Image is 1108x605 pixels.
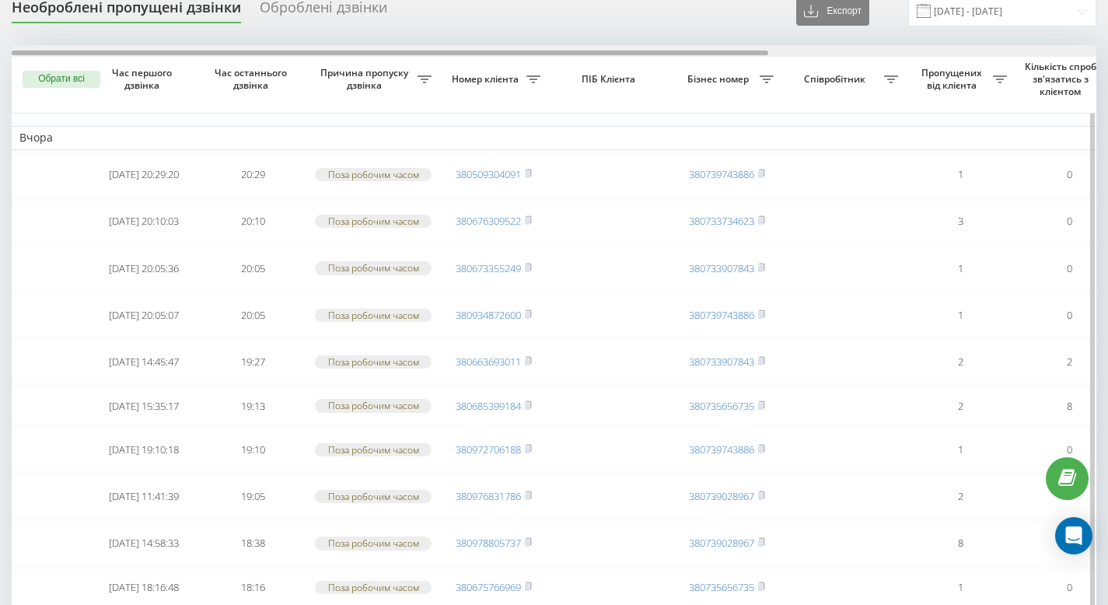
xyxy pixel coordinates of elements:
div: Поза робочим часом [315,443,432,456]
button: Обрати всі [23,71,100,88]
span: ПІБ Клієнта [561,73,659,86]
td: 3 [906,200,1015,243]
td: 19:10 [198,428,307,471]
span: Співробітник [789,73,884,86]
a: 380972706188 [456,442,521,456]
a: 380673355249 [456,261,521,275]
span: Бізнес номер [680,73,760,86]
a: 380675766969 [456,580,521,594]
td: 20:05 [198,293,307,337]
td: [DATE] 14:45:47 [89,340,198,383]
a: 380739743886 [689,442,754,456]
div: Поза робочим часом [315,215,432,228]
div: Поза робочим часом [315,581,432,594]
a: 380509304091 [456,167,521,181]
a: 380685399184 [456,399,521,413]
a: 380733734623 [689,214,754,228]
a: 380733907843 [689,355,754,369]
span: Кількість спроб зв'язатись з клієнтом [1022,61,1102,97]
td: 1 [906,153,1015,197]
a: 380663693011 [456,355,521,369]
div: Поза робочим часом [315,309,432,322]
td: 20:05 [198,247,307,290]
td: [DATE] 19:10:18 [89,428,198,471]
div: Поза робочим часом [315,399,432,412]
div: Open Intercom Messenger [1055,517,1092,554]
td: 2 [906,475,1015,519]
a: 380976831786 [456,489,521,503]
td: 8 [906,522,1015,565]
a: 380739743886 [689,167,754,181]
div: Поза робочим часом [315,537,432,550]
div: Поза робочим часом [315,168,432,181]
td: [DATE] 20:05:36 [89,247,198,290]
span: Номер клієнта [447,73,526,86]
td: 20:29 [198,153,307,197]
div: Поза робочим часом [315,490,432,503]
td: 19:13 [198,387,307,425]
span: Причина пропуску дзвінка [315,67,418,91]
a: 380735656735 [689,399,754,413]
td: 2 [906,387,1015,425]
td: 18:38 [198,522,307,565]
a: 380978805737 [456,536,521,550]
td: 1 [906,428,1015,471]
a: 380739743886 [689,308,754,322]
span: Час останнього дзвінка [211,67,295,91]
td: [DATE] 20:10:03 [89,200,198,243]
a: 380934872600 [456,308,521,322]
div: Поза робочим часом [315,355,432,369]
a: 380739028967 [689,536,754,550]
td: [DATE] 11:41:39 [89,475,198,519]
a: 380733907843 [689,261,754,275]
span: Час першого дзвінка [102,67,186,91]
a: 380739028967 [689,489,754,503]
a: 380735656735 [689,580,754,594]
td: 2 [906,340,1015,383]
td: 19:27 [198,340,307,383]
td: [DATE] 14:58:33 [89,522,198,565]
td: [DATE] 15:35:17 [89,387,198,425]
td: 19:05 [198,475,307,519]
td: [DATE] 20:29:20 [89,153,198,197]
td: 20:10 [198,200,307,243]
td: 1 [906,293,1015,337]
a: 380676309522 [456,214,521,228]
td: [DATE] 20:05:07 [89,293,198,337]
span: Пропущених від клієнта [914,67,993,91]
td: 1 [906,247,1015,290]
div: Поза робочим часом [315,261,432,275]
